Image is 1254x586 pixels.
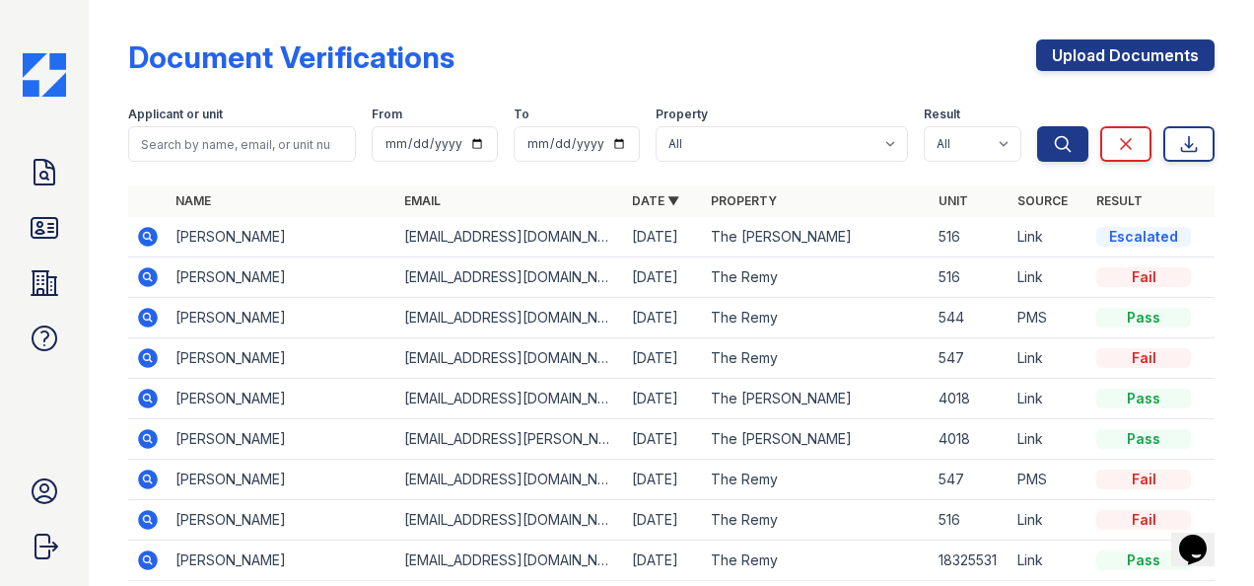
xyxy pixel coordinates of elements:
[1010,257,1088,298] td: Link
[1096,470,1191,489] div: Fail
[931,257,1010,298] td: 516
[624,460,703,500] td: [DATE]
[168,500,395,541] td: [PERSON_NAME]
[168,338,395,379] td: [PERSON_NAME]
[703,338,931,379] td: The Remy
[931,379,1010,419] td: 4018
[372,107,402,122] label: From
[1096,389,1191,408] div: Pass
[703,217,931,257] td: The [PERSON_NAME]
[396,460,624,500] td: [EMAIL_ADDRESS][DOMAIN_NAME]
[624,541,703,581] td: [DATE]
[1010,298,1088,338] td: PMS
[168,419,395,460] td: [PERSON_NAME]
[168,217,395,257] td: [PERSON_NAME]
[1010,338,1088,379] td: Link
[924,107,960,122] label: Result
[703,500,931,541] td: The Remy
[931,217,1010,257] td: 516
[404,193,441,208] a: Email
[396,217,624,257] td: [EMAIL_ADDRESS][DOMAIN_NAME]
[703,379,931,419] td: The [PERSON_NAME]
[128,107,223,122] label: Applicant or unit
[703,419,931,460] td: The [PERSON_NAME]
[128,126,356,162] input: Search by name, email, or unit number
[168,298,395,338] td: [PERSON_NAME]
[168,379,395,419] td: [PERSON_NAME]
[703,257,931,298] td: The Remy
[711,193,777,208] a: Property
[128,39,454,75] div: Document Verifications
[514,107,529,122] label: To
[396,379,624,419] td: [EMAIL_ADDRESS][DOMAIN_NAME]
[23,53,66,97] img: CE_Icon_Blue-c292c112584629df590d857e76928e9f676e5b41ef8f769ba2f05ee15b207248.png
[624,338,703,379] td: [DATE]
[1096,550,1191,570] div: Pass
[396,298,624,338] td: [EMAIL_ADDRESS][DOMAIN_NAME]
[396,500,624,541] td: [EMAIL_ADDRESS][DOMAIN_NAME]
[703,541,931,581] td: The Remy
[624,257,703,298] td: [DATE]
[624,500,703,541] td: [DATE]
[656,107,708,122] label: Property
[1096,193,1143,208] a: Result
[1096,348,1191,368] div: Fail
[939,193,968,208] a: Unit
[396,257,624,298] td: [EMAIL_ADDRESS][DOMAIN_NAME]
[168,541,395,581] td: [PERSON_NAME]
[931,460,1010,500] td: 547
[624,298,703,338] td: [DATE]
[931,298,1010,338] td: 544
[931,338,1010,379] td: 547
[168,257,395,298] td: [PERSON_NAME]
[624,379,703,419] td: [DATE]
[168,460,395,500] td: [PERSON_NAME]
[931,419,1010,460] td: 4018
[1010,419,1088,460] td: Link
[396,338,624,379] td: [EMAIL_ADDRESS][DOMAIN_NAME]
[1096,308,1191,328] div: Pass
[396,419,624,460] td: [EMAIL_ADDRESS][PERSON_NAME][DOMAIN_NAME]
[175,193,211,208] a: Name
[1017,193,1068,208] a: Source
[1171,507,1234,566] iframe: chat widget
[931,500,1010,541] td: 516
[1010,541,1088,581] td: Link
[1010,379,1088,419] td: Link
[1036,39,1215,71] a: Upload Documents
[1096,429,1191,449] div: Pass
[931,541,1010,581] td: 18325531
[624,419,703,460] td: [DATE]
[1010,217,1088,257] td: Link
[1096,227,1191,247] div: Escalated
[703,460,931,500] td: The Remy
[1096,267,1191,287] div: Fail
[632,193,679,208] a: Date ▼
[703,298,931,338] td: The Remy
[1010,500,1088,541] td: Link
[624,217,703,257] td: [DATE]
[1096,510,1191,530] div: Fail
[396,541,624,581] td: [EMAIL_ADDRESS][DOMAIN_NAME]
[1010,460,1088,500] td: PMS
